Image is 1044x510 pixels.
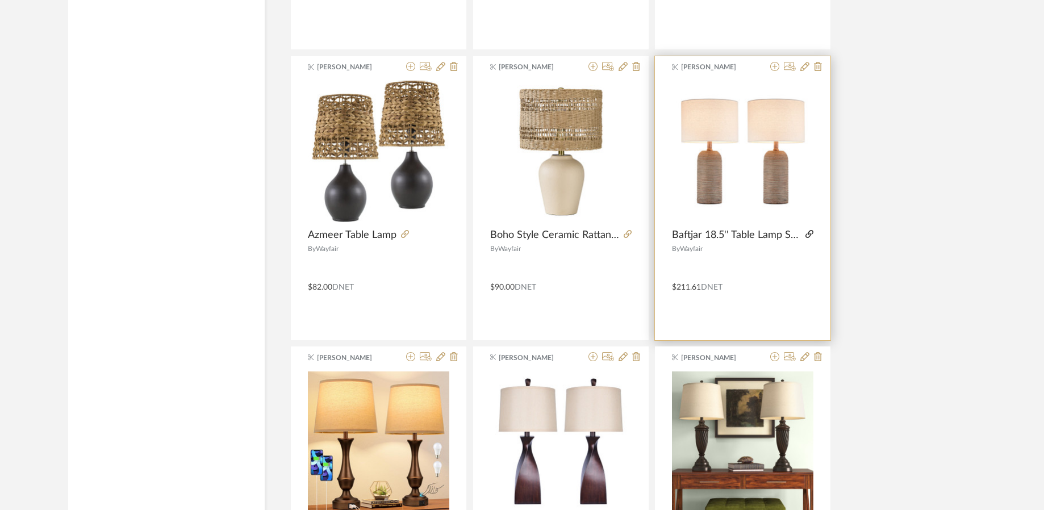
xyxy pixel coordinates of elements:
span: [PERSON_NAME] [317,62,389,72]
span: Baftjar 18.5'' Table Lamp Set (Set of 2) [672,229,801,241]
span: By [672,245,680,252]
span: $90.00 [490,283,515,291]
div: 0 [490,81,632,223]
span: Wayfair [680,245,703,252]
span: Wayfair [316,245,339,252]
span: DNET [515,283,536,291]
span: Boho Style Ceramic Rattan Table Lamp For Living Room/Bedroom/Entryway Console/Decorative Suppleme... [490,229,619,241]
span: [PERSON_NAME] [681,62,753,72]
span: By [490,245,498,252]
span: [PERSON_NAME] [317,353,389,363]
img: Azmeer Table Lamp [308,81,449,222]
span: Azmeer Table Lamp [308,229,396,241]
span: By [308,245,316,252]
span: $211.61 [672,283,701,291]
span: DNET [332,283,354,291]
span: [PERSON_NAME] [681,353,753,363]
span: Wayfair [498,245,521,252]
span: [PERSON_NAME] [499,62,570,72]
img: Boho Style Ceramic Rattan Table Lamp For Living Room/Bedroom/Entryway Console/Decorative Suppleme... [490,81,632,222]
img: Baftjar 18.5'' Table Lamp Set (Set of 2) [672,81,813,222]
span: DNET [701,283,723,291]
span: $82.00 [308,283,332,291]
span: [PERSON_NAME] [499,353,570,363]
